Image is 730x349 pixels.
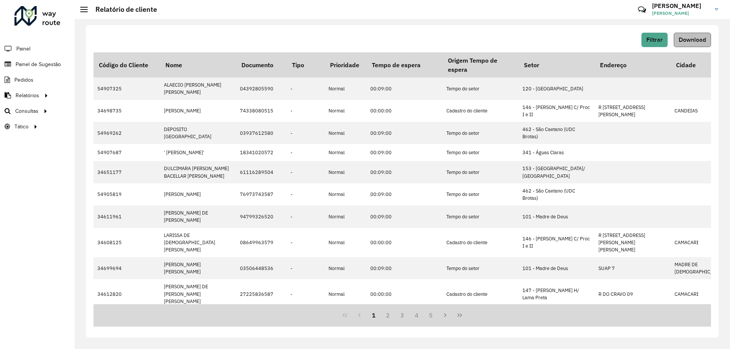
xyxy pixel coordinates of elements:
td: Tempo do setor [443,77,519,99]
td: Tempo do setor [443,122,519,144]
button: 4 [409,308,424,322]
td: Tempo do setor [443,161,519,183]
td: 462 - São Caetano (UDC Brotas) [519,122,595,144]
td: 08649963579 [236,228,287,257]
button: Next Page [438,308,452,322]
td: 54905819 [94,183,160,205]
td: Cadastro do cliente [443,100,519,122]
td: [PERSON_NAME] [PERSON_NAME] [160,257,236,279]
td: - [287,100,325,122]
td: Normal [325,257,367,279]
td: 00:09:00 [367,183,443,205]
td: DEPOSITO [GEOGRAPHIC_DATA] [160,122,236,144]
td: 101 - Madre de Deus [519,257,595,279]
td: Normal [325,161,367,183]
td: 34651177 [94,161,160,183]
button: Filtrar [641,33,668,47]
td: 00:09:00 [367,122,443,144]
td: DULCIMARA [PERSON_NAME] BACELLAR [PERSON_NAME] [160,161,236,183]
td: 00:09:00 [367,144,443,161]
button: 2 [381,308,395,322]
td: 00:09:00 [367,77,443,99]
td: 18341020572 [236,144,287,161]
td: 00:09:00 [367,257,443,279]
td: 147 - [PERSON_NAME] H/ Lama Preta [519,279,595,309]
td: - [287,144,325,161]
button: 1 [367,308,381,322]
td: 120 - [GEOGRAPHIC_DATA] [519,77,595,99]
td: - [287,279,325,309]
td: Tempo do setor [443,205,519,227]
td: 03937612580 [236,122,287,144]
td: - [287,122,325,144]
button: Download [674,33,711,47]
td: - [287,205,325,227]
td: 54969262 [94,122,160,144]
span: Tático [14,123,29,131]
span: Pedidos [14,76,33,84]
td: - [287,183,325,205]
td: Normal [325,228,367,257]
td: Tempo do setor [443,183,519,205]
td: - [287,161,325,183]
td: Normal [325,205,367,227]
td: 146 - [PERSON_NAME] C/ Proc I e II [519,100,595,122]
span: Filtrar [646,36,663,43]
td: [PERSON_NAME] [160,183,236,205]
td: R [STREET_ADDRESS][PERSON_NAME] [595,100,671,122]
span: Painel de Sugestão [16,60,61,68]
td: 34699694 [94,257,160,279]
td: 00:00:00 [367,100,443,122]
td: Normal [325,183,367,205]
td: R [STREET_ADDRESS][PERSON_NAME][PERSON_NAME] [595,228,671,257]
td: 34611961 [94,205,160,227]
span: Consultas [15,107,38,115]
td: 34608125 [94,228,160,257]
td: 04392805590 [236,77,287,99]
td: 341 - Águas Claras [519,144,595,161]
th: Nome [160,52,236,77]
td: [PERSON_NAME] DE [PERSON_NAME] [PERSON_NAME] [160,279,236,309]
th: Origem Tempo de espera [443,52,519,77]
td: 27225836587 [236,279,287,309]
td: Tempo do setor [443,257,519,279]
th: Tempo de espera [367,52,443,77]
th: Documento [236,52,287,77]
td: Cadastro do cliente [443,279,519,309]
h3: [PERSON_NAME] [652,2,709,9]
span: Painel [16,45,30,53]
td: - [287,257,325,279]
td: ALAECIO [PERSON_NAME] [PERSON_NAME] [160,77,236,99]
td: [PERSON_NAME] DE [PERSON_NAME] [160,205,236,227]
th: Tipo [287,52,325,77]
td: 00:00:00 [367,228,443,257]
button: 5 [424,308,438,322]
td: Normal [325,144,367,161]
td: SUAP 7 [595,257,671,279]
td: - [287,77,325,99]
th: Código do Cliente [94,52,160,77]
th: Setor [519,52,595,77]
td: 54907325 [94,77,160,99]
td: 146 - [PERSON_NAME] C/ Proc I e II [519,228,595,257]
h2: Relatório de cliente [88,5,157,14]
td: 74338080515 [236,100,287,122]
a: Contato Rápido [634,2,650,18]
td: 153 - [GEOGRAPHIC_DATA]/ [GEOGRAPHIC_DATA] [519,161,595,183]
td: 61116289504 [236,161,287,183]
td: Normal [325,279,367,309]
td: Tempo do setor [443,144,519,161]
td: [PERSON_NAME] [160,100,236,122]
td: 54907687 [94,144,160,161]
td: 03506448536 [236,257,287,279]
th: Endereço [595,52,671,77]
td: - [287,228,325,257]
td: 94799326520 [236,205,287,227]
td: 462 - São Caetano (UDC Brotas) [519,183,595,205]
td: 00:00:00 [367,279,443,309]
td: Normal [325,122,367,144]
td: LARISSA DE [DEMOGRAPHIC_DATA][PERSON_NAME] [160,228,236,257]
td: ' [PERSON_NAME]' [160,144,236,161]
span: [PERSON_NAME] [652,10,709,17]
td: 00:09:00 [367,205,443,227]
